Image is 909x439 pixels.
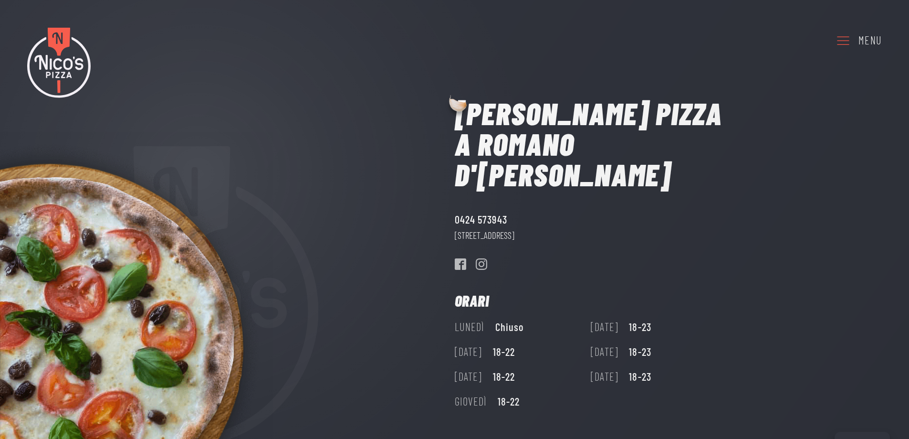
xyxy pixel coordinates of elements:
[591,343,618,361] div: [DATE]
[455,98,728,190] h1: [PERSON_NAME] Pizza a Romano d'[PERSON_NAME]
[455,211,507,228] a: 0424 573943
[27,27,91,98] img: Nico's Pizza Logo Colori
[591,368,618,385] div: [DATE]
[629,368,651,385] div: 18-23
[455,368,482,385] div: [DATE]
[629,343,651,361] div: 18-23
[858,32,881,49] div: Menu
[495,319,524,336] div: Chiuso
[836,27,881,54] a: Menu
[455,293,490,308] h2: Orari
[455,319,485,336] div: Lunedì
[455,343,482,361] div: [DATE]
[498,393,520,410] div: 18-22
[493,343,515,361] div: 18-22
[455,393,487,410] div: Giovedì
[493,368,515,385] div: 18-22
[629,319,651,336] div: 18-23
[455,228,514,243] a: [STREET_ADDRESS]
[591,319,618,336] div: [DATE]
